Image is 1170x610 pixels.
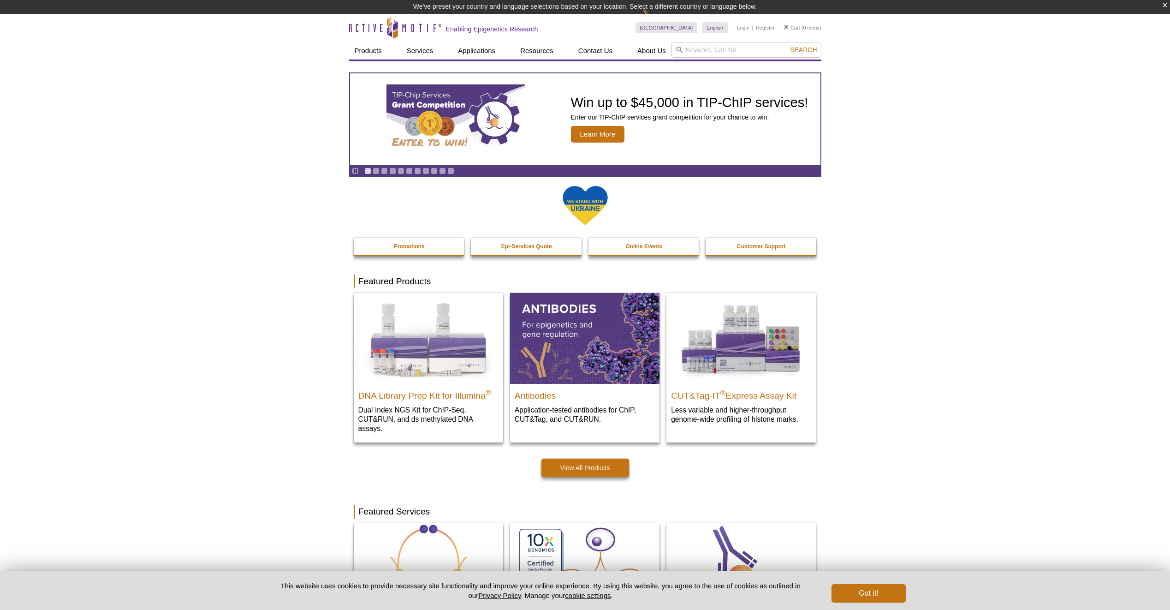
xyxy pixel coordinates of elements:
input: Keyword, Cat. No. [671,42,821,58]
a: TIP-ChIP Services Grant Competition Win up to $45,000 in TIP-ChIP services! Enter our TIP-ChIP se... [350,73,820,165]
span: Search [790,46,817,54]
a: Go to slide 6 [406,167,413,174]
a: Go to slide 10 [439,167,446,174]
a: Go to slide 7 [414,167,421,174]
a: Go to slide 9 [431,167,438,174]
a: DNA Library Prep Kit for Illumina DNA Library Prep Kit for Illumina® Dual Index NGS Kit for ChIP-... [354,293,503,442]
li: (0 items) [784,22,821,33]
strong: Promotions [394,243,425,250]
p: Application-tested antibodies for ChIP, CUT&Tag, and CUT&RUN. [515,405,655,424]
a: Services [401,42,439,60]
img: CUT&Tag-IT® Express Assay Kit [666,293,816,383]
p: Less variable and higher-throughput genome-wide profiling of histone marks​. [671,405,811,424]
a: Go to slide 2 [373,167,380,174]
h2: Win up to $45,000 in TIP-ChIP services! [571,96,808,109]
span: Learn More [571,126,625,143]
h2: Antibodies [515,387,655,401]
a: Register [756,24,775,31]
a: Contact Us [573,42,618,60]
a: About Us [632,42,671,60]
a: Privacy Policy [478,592,521,599]
img: Change Here [642,7,667,29]
img: TIP-ChIP Services Grant Competition [386,84,525,154]
li: | [752,22,754,33]
h2: CUT&Tag-IT Express Assay Kit [671,387,811,401]
button: cookie settings [565,592,611,599]
article: TIP-ChIP Services Grant Competition [350,73,820,165]
a: Go to slide 8 [422,167,429,174]
a: Customer Support [706,238,817,255]
h2: Featured Products [354,275,817,288]
a: Go to slide 4 [389,167,396,174]
a: Resources [515,42,559,60]
a: Go to slide 5 [398,167,404,174]
p: Enter our TIP-ChIP services grant competition for your chance to win. [571,113,808,121]
a: Toggle autoplay [352,167,359,174]
button: Got it! [831,584,905,603]
a: CUT&Tag-IT® Express Assay Kit CUT&Tag-IT®Express Assay Kit Less variable and higher-throughput ge... [666,293,816,433]
sup: ® [720,389,726,396]
a: Login [737,24,749,31]
h2: Enabling Epigenetics Research [446,25,538,33]
img: We Stand With Ukraine [562,185,608,226]
img: Your Cart [784,25,788,30]
a: Promotions [354,238,465,255]
a: Go to slide 1 [364,167,371,174]
button: Search [787,46,820,54]
a: English [702,22,728,33]
a: Online Events [588,238,700,255]
strong: Customer Support [737,243,785,250]
strong: Epi-Services Quote [501,243,552,250]
a: All Antibodies Antibodies Application-tested antibodies for ChIP, CUT&Tag, and CUT&RUN. [510,293,659,433]
a: Products [349,42,387,60]
a: Epi-Services Quote [471,238,582,255]
a: Go to slide 3 [381,167,388,174]
strong: Online Events [625,243,662,250]
img: DNA Library Prep Kit for Illumina [354,293,503,383]
a: Go to slide 11 [447,167,454,174]
a: Applications [452,42,501,60]
a: [GEOGRAPHIC_DATA] [635,22,698,33]
p: Dual Index NGS Kit for ChIP-Seq, CUT&RUN, and ds methylated DNA assays. [358,405,499,433]
a: View All Products [541,459,629,477]
a: Cart [784,24,800,31]
h2: DNA Library Prep Kit for Illumina [358,387,499,401]
img: All Antibodies [510,293,659,383]
h2: Featured Services [354,505,817,519]
sup: ® [486,389,491,396]
p: This website uses cookies to provide necessary site functionality and improve your online experie... [265,581,817,600]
